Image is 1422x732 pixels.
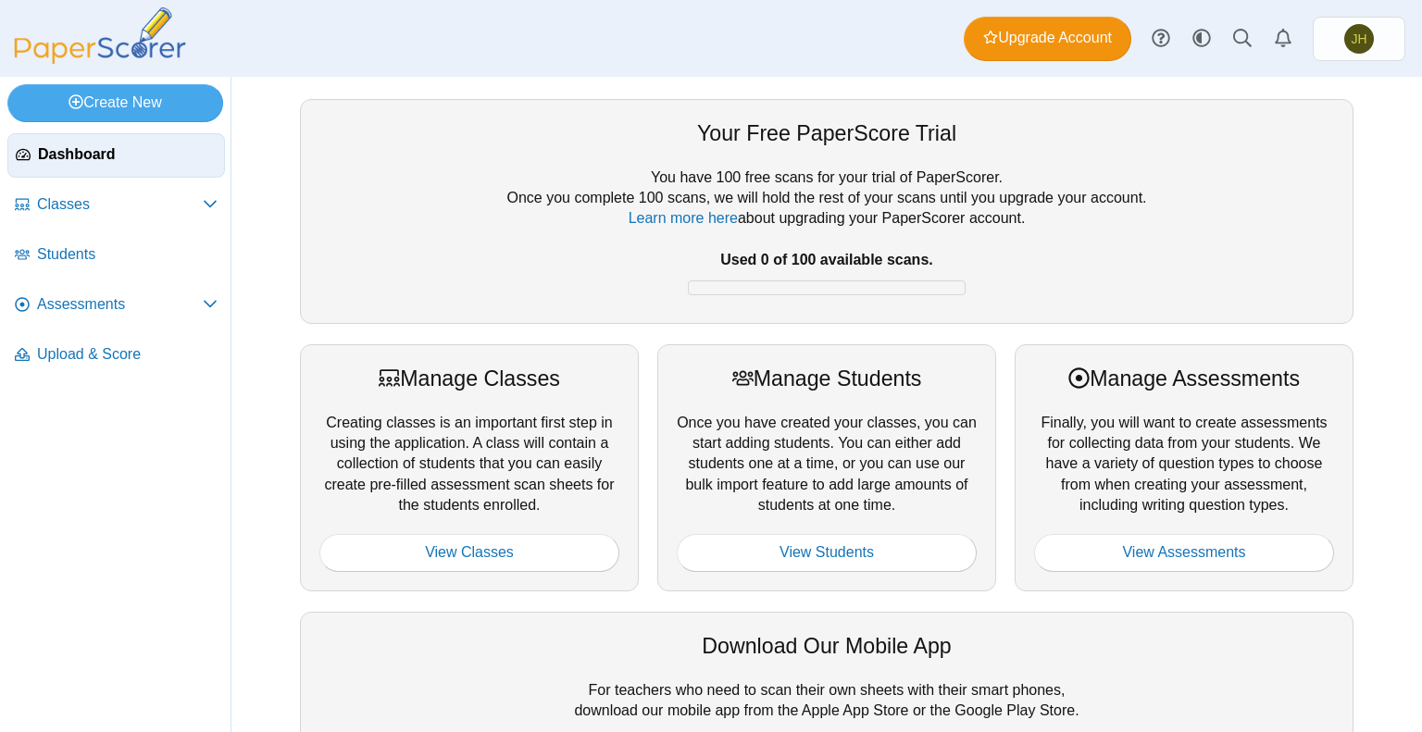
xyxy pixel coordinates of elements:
span: Dashboard [38,144,217,165]
div: Manage Assessments [1034,364,1334,393]
div: Manage Classes [319,364,619,393]
a: View Students [677,534,977,571]
img: PaperScorer [7,7,193,64]
div: You have 100 free scans for your trial of PaperScorer. Once you complete 100 scans, we will hold ... [319,167,1334,304]
a: Classes [7,183,225,228]
span: Classes [37,194,203,215]
span: Jeffrey Harrington [1344,24,1374,54]
div: Once you have created your classes, you can start adding students. You can either add students on... [657,344,996,591]
div: Creating classes is an important first step in using the application. A class will contain a coll... [300,344,639,591]
div: Your Free PaperScore Trial [319,118,1334,148]
a: PaperScorer [7,51,193,67]
div: Manage Students [677,364,977,393]
a: Jeffrey Harrington [1313,17,1405,61]
a: Assessments [7,283,225,328]
div: Finally, you will want to create assessments for collecting data from your students. We have a va... [1015,344,1353,591]
b: Used 0 of 100 available scans. [720,252,932,267]
a: Alerts [1263,19,1303,59]
div: Download Our Mobile App [319,631,1334,661]
a: Upgrade Account [964,17,1131,61]
a: View Classes [319,534,619,571]
span: Upgrade Account [983,28,1112,48]
span: Jeffrey Harrington [1351,32,1366,45]
a: Create New [7,84,223,121]
a: Upload & Score [7,333,225,378]
a: Learn more here [629,210,738,226]
a: View Assessments [1034,534,1334,571]
span: Upload & Score [37,344,218,365]
a: Students [7,233,225,278]
a: Dashboard [7,133,225,178]
span: Students [37,244,218,265]
span: Assessments [37,294,203,315]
